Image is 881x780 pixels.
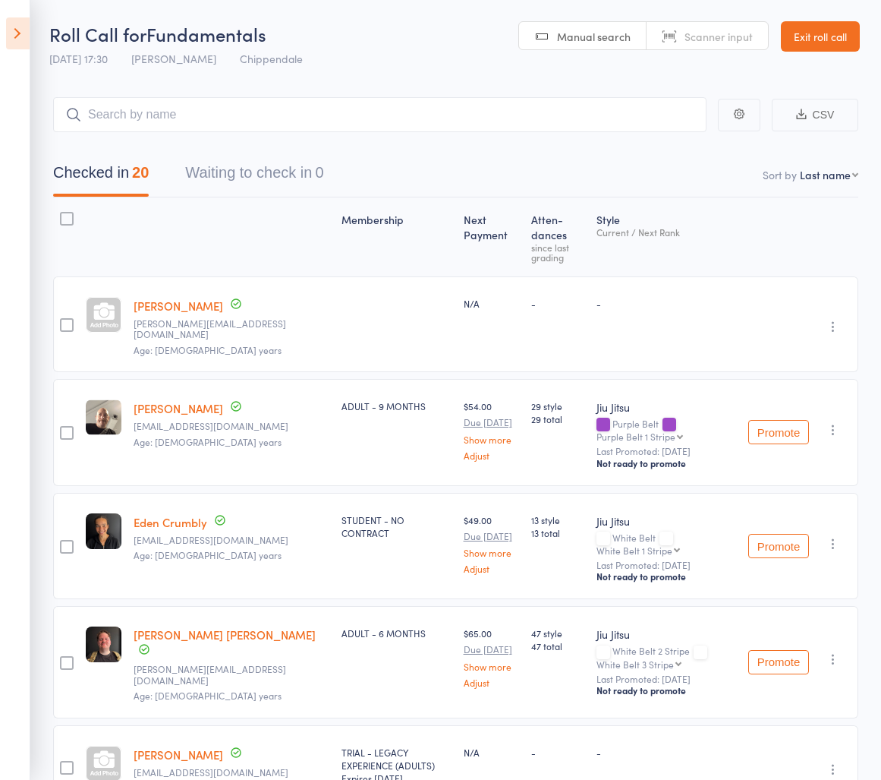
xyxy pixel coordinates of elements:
[464,677,520,687] a: Adjust
[748,650,809,674] button: Promote
[596,457,736,469] div: Not ready to promote
[134,548,282,561] span: Age: [DEMOGRAPHIC_DATA] years
[748,534,809,558] button: Promote
[315,164,323,181] div: 0
[748,420,809,444] button: Promote
[596,560,736,570] small: Last Promoted: [DATE]
[134,421,329,431] small: ben@cooperwoolley.com
[464,297,520,310] div: N/A
[134,535,329,545] small: Edencrumbly2026@u.northwestern.edu
[596,545,672,555] div: White Belt 1 Stripe
[596,659,674,669] div: White Belt 3 Stripe
[684,29,753,44] span: Scanner input
[86,399,121,435] img: image1687761588.png
[464,746,520,759] div: N/A
[596,532,736,555] div: White Belt
[781,21,860,52] a: Exit roll call
[134,514,207,530] a: Eden Crumbly
[531,639,584,652] span: 47 total
[464,434,520,444] a: Show more
[596,674,736,684] small: Last Promoted: [DATE]
[464,399,520,459] div: $54.00
[464,564,520,573] a: Adjust
[596,297,736,310] div: -
[557,29,631,44] span: Manual search
[134,400,223,416] a: [PERSON_NAME]
[464,450,520,460] a: Adjust
[464,627,520,687] div: $65.00
[132,164,149,181] div: 20
[134,435,282,448] span: Age: [DEMOGRAPHIC_DATA] years
[341,627,452,639] div: ADULT - 6 MONTHS
[596,399,736,415] div: Jiu Jitsu
[464,531,520,542] small: Due [DATE]
[131,51,216,66] span: [PERSON_NAME]
[134,664,329,686] small: M.dosremedios@outlook.com
[531,412,584,425] span: 29 total
[240,51,303,66] span: Chippendale
[185,156,323,197] button: Waiting to check in0
[341,399,452,412] div: ADULT - 9 MONTHS
[464,513,520,573] div: $49.00
[596,684,736,696] div: Not ready to promote
[53,156,149,197] button: Checked in20
[134,747,223,763] a: [PERSON_NAME]
[590,204,742,270] div: Style
[134,627,316,643] a: [PERSON_NAME] [PERSON_NAME]
[596,431,675,441] div: Purple Belt 1 Stripe
[531,242,584,262] div: since last grading
[531,526,584,539] span: 13 total
[596,627,736,642] div: Jiu Jitsu
[53,97,706,132] input: Search by name
[134,767,329,778] small: Pannogabriel@hotmail.com
[531,746,584,759] div: -
[800,167,851,182] div: Last name
[531,513,584,526] span: 13 style
[596,570,736,583] div: Not ready to promote
[464,644,520,655] small: Due [DATE]
[464,417,520,428] small: Due [DATE]
[596,418,736,441] div: Purple Belt
[596,513,736,529] div: Jiu Jitsu
[464,662,520,671] a: Show more
[134,318,329,340] small: albert.blaya@gmail.com
[763,167,797,182] label: Sort by
[525,204,590,270] div: Atten­dances
[146,21,266,46] span: Fundamentals
[458,204,526,270] div: Next Payment
[134,343,282,356] span: Age: [DEMOGRAPHIC_DATA] years
[596,646,736,668] div: White Belt 2 Stripe
[49,21,146,46] span: Roll Call for
[134,298,223,314] a: [PERSON_NAME]
[335,204,458,270] div: Membership
[596,746,736,759] div: -
[341,513,452,539] div: STUDENT - NO CONTRACT
[134,689,282,702] span: Age: [DEMOGRAPHIC_DATA] years
[531,297,584,310] div: -
[86,627,121,662] img: image1738914132.png
[596,227,736,237] div: Current / Next Rank
[531,399,584,412] span: 29 style
[464,548,520,557] a: Show more
[772,99,858,131] button: CSV
[596,446,736,456] small: Last Promoted: [DATE]
[86,513,121,549] img: image1758932023.png
[531,627,584,639] span: 47 style
[49,51,108,66] span: [DATE] 17:30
